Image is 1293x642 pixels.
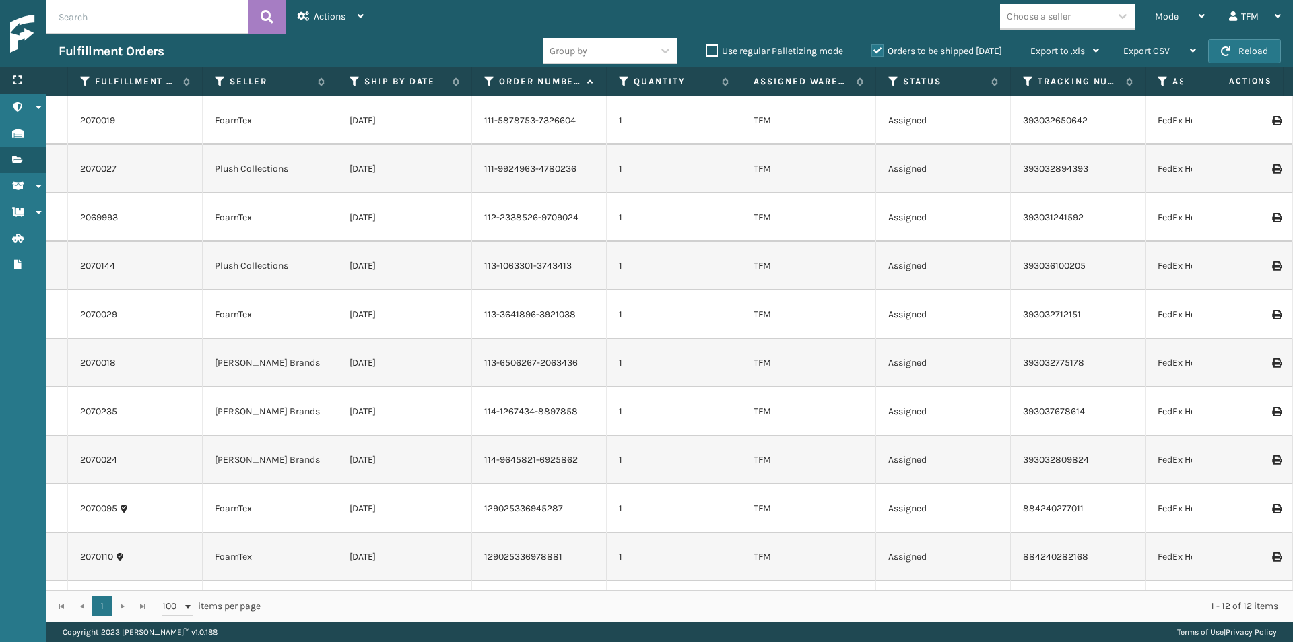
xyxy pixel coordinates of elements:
[92,596,112,616] a: 1
[499,75,581,88] label: Order Number
[876,339,1011,387] td: Assigned
[1030,45,1085,57] span: Export to .xls
[59,43,164,59] h3: Fulfillment Orders
[741,581,876,630] td: TFM
[741,387,876,436] td: TFM
[607,436,741,484] td: 1
[876,145,1011,193] td: Assigned
[1272,455,1280,465] i: Print Label
[337,145,472,193] td: [DATE]
[607,242,741,290] td: 1
[472,96,607,145] td: 111-5878753-7326604
[1272,116,1280,125] i: Print Label
[337,96,472,145] td: [DATE]
[80,550,113,564] a: 2070110
[80,211,118,224] a: 2069993
[1272,261,1280,271] i: Print Label
[607,339,741,387] td: 1
[1146,242,1280,290] td: FedEx Home Delivery
[337,193,472,242] td: [DATE]
[80,405,117,418] a: 2070235
[741,436,876,484] td: TFM
[80,308,117,321] a: 2070029
[1146,533,1280,581] td: FedEx Home Delivery
[1038,75,1119,88] label: Tracking Number
[876,96,1011,145] td: Assigned
[314,11,345,22] span: Actions
[1023,163,1088,174] a: 393032894393
[1172,75,1254,88] label: Assigned Carrier Service
[80,259,115,273] a: 2070144
[1272,213,1280,222] i: Print Label
[876,290,1011,339] td: Assigned
[1272,358,1280,368] i: Print Label
[741,193,876,242] td: TFM
[607,533,741,581] td: 1
[472,339,607,387] td: 113-6506267-2063436
[337,581,472,630] td: [DATE]
[203,242,337,290] td: Plush Collections
[607,387,741,436] td: 1
[203,290,337,339] td: FoamTex
[472,387,607,436] td: 114-1267434-8897858
[1272,164,1280,174] i: Print Label
[706,45,843,57] label: Use regular Palletizing mode
[230,75,311,88] label: Seller
[607,484,741,533] td: 1
[472,290,607,339] td: 113-3641896-3921038
[364,75,446,88] label: Ship By Date
[80,356,116,370] a: 2070018
[876,242,1011,290] td: Assigned
[203,581,337,630] td: FoamTex
[1155,11,1179,22] span: Mode
[634,75,715,88] label: Quantity
[1146,339,1280,387] td: FedEx Home Delivery
[1177,627,1224,637] a: Terms of Use
[337,387,472,436] td: [DATE]
[472,484,607,533] td: 129025336945287
[80,162,117,176] a: 2070027
[1272,552,1280,562] i: Print Label
[337,533,472,581] td: [DATE]
[903,75,985,88] label: Status
[472,193,607,242] td: 112-2338526-9709024
[203,339,337,387] td: [PERSON_NAME] Brands
[1272,407,1280,416] i: Print Label
[1146,387,1280,436] td: FedEx Home Delivery
[607,193,741,242] td: 1
[1123,45,1170,57] span: Export CSV
[876,387,1011,436] td: Assigned
[95,75,176,88] label: Fulfillment Order Id
[1023,503,1084,514] a: 884240277011
[80,502,117,515] a: 2070095
[203,145,337,193] td: Plush Collections
[876,436,1011,484] td: Assigned
[1023,115,1088,126] a: 393032650642
[1146,290,1280,339] td: FedEx Home Delivery
[80,453,117,467] a: 2070024
[472,533,607,581] td: 129025336978881
[1023,212,1084,223] a: 393031241592
[203,96,337,145] td: FoamTex
[203,533,337,581] td: FoamTex
[741,339,876,387] td: TFM
[337,242,472,290] td: [DATE]
[1272,504,1280,513] i: Print Label
[1208,39,1281,63] button: Reload
[1023,551,1088,563] a: 884240282168
[472,436,607,484] td: 114-9645821-6925862
[337,436,472,484] td: [DATE]
[607,145,741,193] td: 1
[871,45,1002,57] label: Orders to be shipped [DATE]
[472,242,607,290] td: 113-1063301-3743413
[1023,260,1086,271] a: 393036100205
[10,15,131,53] img: logo
[1177,622,1277,642] div: |
[550,44,587,58] div: Group by
[741,145,876,193] td: TFM
[1007,9,1071,24] div: Choose a seller
[203,484,337,533] td: FoamTex
[279,600,1278,613] div: 1 - 12 of 12 items
[1272,310,1280,319] i: Print Label
[1146,581,1280,630] td: FedEx Home Delivery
